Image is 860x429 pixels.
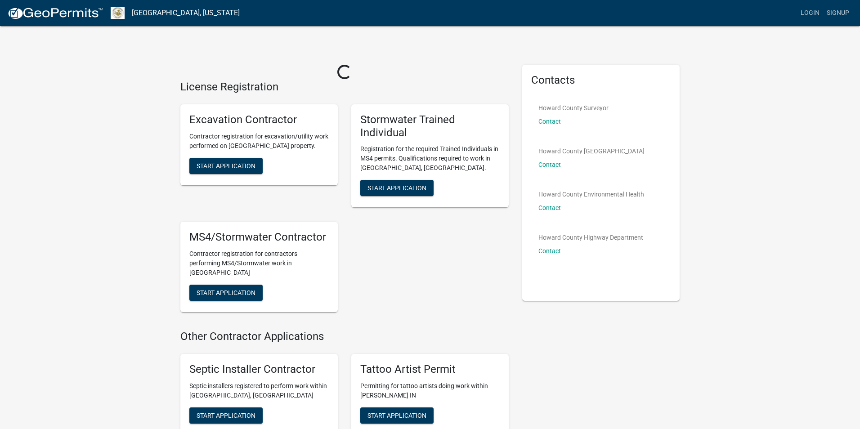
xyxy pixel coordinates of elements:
[132,5,240,21] a: [GEOGRAPHIC_DATA], [US_STATE]
[367,411,426,419] span: Start Application
[197,411,255,419] span: Start Application
[189,285,263,301] button: Start Application
[360,144,500,173] p: Registration for the required Trained Individuals in MS4 permits. Qualifications required to work...
[538,234,643,241] p: Howard County Highway Department
[189,113,329,126] h5: Excavation Contractor
[197,289,255,296] span: Start Application
[180,80,509,94] h4: License Registration
[367,184,426,192] span: Start Application
[538,118,561,125] a: Contact
[538,105,609,111] p: Howard County Surveyor
[189,158,263,174] button: Start Application
[180,330,509,343] h4: Other Contractor Applications
[189,249,329,277] p: Contractor registration for contractors performing MS4/Stormwater work in [GEOGRAPHIC_DATA]
[360,407,434,424] button: Start Application
[360,180,434,196] button: Start Application
[197,162,255,169] span: Start Application
[360,363,500,376] h5: Tattoo Artist Permit
[538,204,561,211] a: Contact
[797,4,823,22] a: Login
[189,132,329,151] p: Contractor registration for excavation/utility work performed on [GEOGRAPHIC_DATA] property.
[538,191,644,197] p: Howard County Environmental Health
[189,231,329,244] h5: MS4/Stormwater Contractor
[531,74,671,87] h5: Contacts
[360,381,500,400] p: Permitting for tattoo artists doing work within [PERSON_NAME] IN
[189,363,329,376] h5: Septic Installer Contractor
[189,407,263,424] button: Start Application
[538,247,561,255] a: Contact
[823,4,853,22] a: Signup
[189,381,329,400] p: Septic installers registered to perform work within [GEOGRAPHIC_DATA], [GEOGRAPHIC_DATA]
[111,7,125,19] img: Howard County, Indiana
[538,148,645,154] p: Howard County [GEOGRAPHIC_DATA]
[538,161,561,168] a: Contact
[360,113,500,139] h5: Stormwater Trained Individual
